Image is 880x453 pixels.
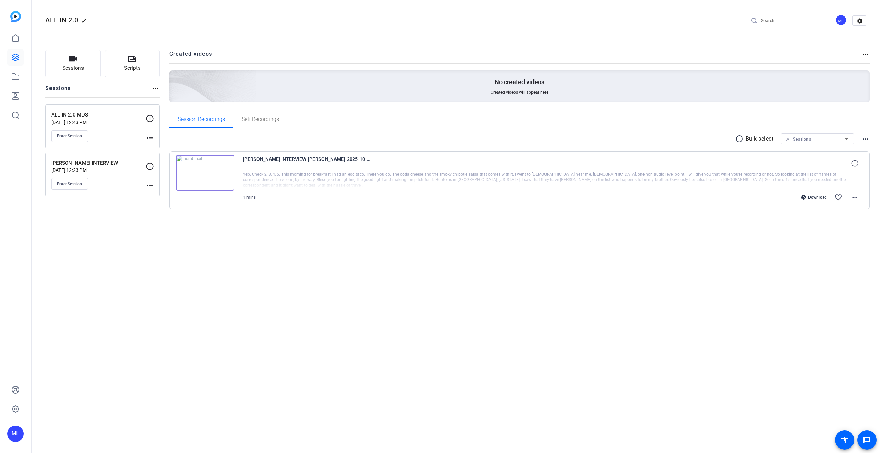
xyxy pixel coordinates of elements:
[51,111,146,119] p: ALL IN 2.0 MDS
[62,64,84,72] span: Sessions
[735,135,746,143] mat-icon: radio_button_unchecked
[242,117,279,122] span: Self Recordings
[176,155,234,191] img: thumb-nail
[851,193,859,201] mat-icon: more_horiz
[51,167,146,173] p: [DATE] 12:23 PM
[45,50,101,77] button: Sessions
[92,2,256,152] img: Creted videos background
[491,90,548,95] span: Created videos will appear here
[51,130,88,142] button: Enter Session
[840,436,849,444] mat-icon: accessibility
[124,64,141,72] span: Scripts
[746,135,774,143] p: Bulk select
[495,78,544,86] p: No created videos
[835,14,847,26] div: ML
[834,193,843,201] mat-icon: favorite_border
[853,16,867,26] mat-icon: settings
[7,426,24,442] div: ML
[51,159,146,167] p: [PERSON_NAME] INTERVIEW
[51,178,88,190] button: Enter Session
[57,133,82,139] span: Enter Session
[57,181,82,187] span: Enter Session
[243,195,256,200] span: 1 mins
[243,155,370,172] span: [PERSON_NAME] INTERVIEW-[PERSON_NAME]-2025-10-08-13-03-40-097-0
[861,51,870,59] mat-icon: more_horiz
[105,50,160,77] button: Scripts
[835,14,847,26] ngx-avatar: Minh Le
[761,16,823,25] input: Search
[45,84,71,97] h2: Sessions
[146,181,154,190] mat-icon: more_horiz
[146,134,154,142] mat-icon: more_horiz
[45,16,78,24] span: ALL IN 2.0
[82,18,90,26] mat-icon: edit
[152,84,160,92] mat-icon: more_horiz
[178,117,225,122] span: Session Recordings
[861,135,870,143] mat-icon: more_horiz
[169,50,862,63] h2: Created videos
[797,195,830,200] div: Download
[786,137,811,142] span: All Sessions
[863,436,871,444] mat-icon: message
[10,11,21,22] img: blue-gradient.svg
[51,120,146,125] p: [DATE] 12:43 PM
